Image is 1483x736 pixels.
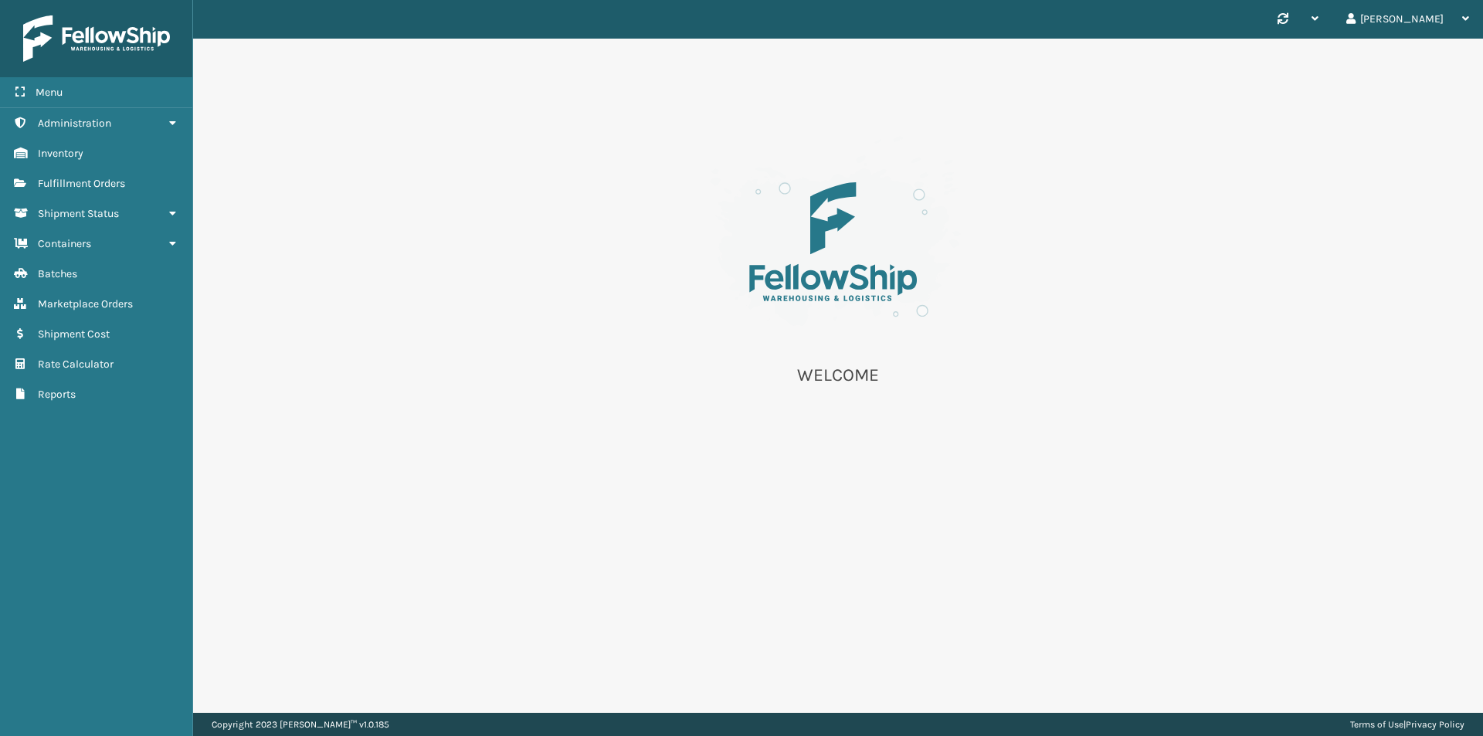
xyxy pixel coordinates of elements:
span: Batches [38,267,77,280]
span: Containers [38,237,91,250]
img: es-welcome.8eb42ee4.svg [684,131,993,345]
img: logo [23,15,170,62]
span: Shipment Status [38,207,119,220]
a: Privacy Policy [1406,719,1464,730]
span: Inventory [38,147,83,160]
p: Copyright 2023 [PERSON_NAME]™ v 1.0.185 [212,713,389,736]
div: | [1350,713,1464,736]
span: Rate Calculator [38,358,114,371]
span: Shipment Cost [38,327,110,341]
a: Terms of Use [1350,719,1403,730]
span: Menu [36,86,63,99]
span: Reports [38,388,76,401]
p: WELCOME [684,364,993,387]
span: Administration [38,117,111,130]
span: Fulfillment Orders [38,177,125,190]
span: Marketplace Orders [38,297,133,310]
